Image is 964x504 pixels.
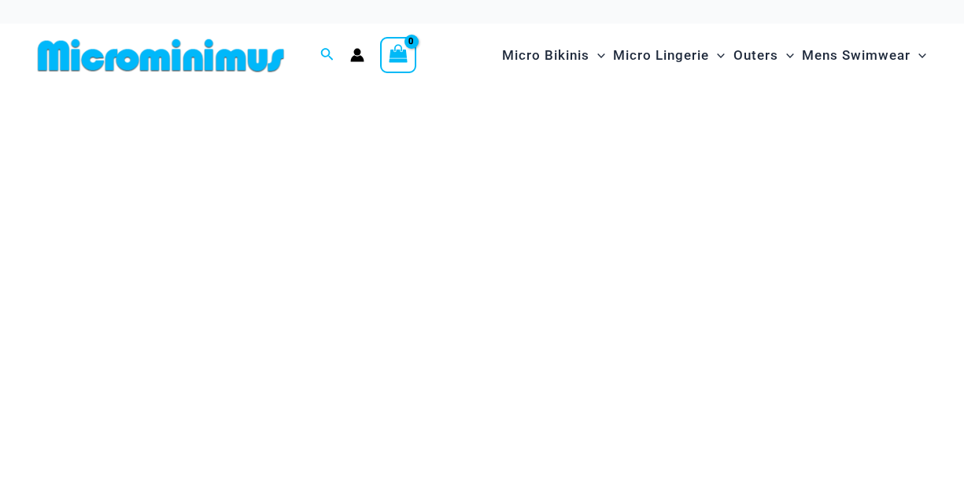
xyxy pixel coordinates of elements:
[802,35,910,75] span: Mens Swimwear
[910,35,926,75] span: Menu Toggle
[31,38,290,73] img: MM SHOP LOGO FLAT
[798,31,930,79] a: Mens SwimwearMenu ToggleMenu Toggle
[609,31,729,79] a: Micro LingerieMenu ToggleMenu Toggle
[498,31,609,79] a: Micro BikinisMenu ToggleMenu Toggle
[589,35,605,75] span: Menu Toggle
[502,35,589,75] span: Micro Bikinis
[709,35,725,75] span: Menu Toggle
[320,46,334,65] a: Search icon link
[350,48,364,62] a: Account icon link
[729,31,798,79] a: OutersMenu ToggleMenu Toggle
[733,35,778,75] span: Outers
[778,35,794,75] span: Menu Toggle
[613,35,709,75] span: Micro Lingerie
[380,37,416,73] a: View Shopping Cart, empty
[496,29,933,82] nav: Site Navigation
